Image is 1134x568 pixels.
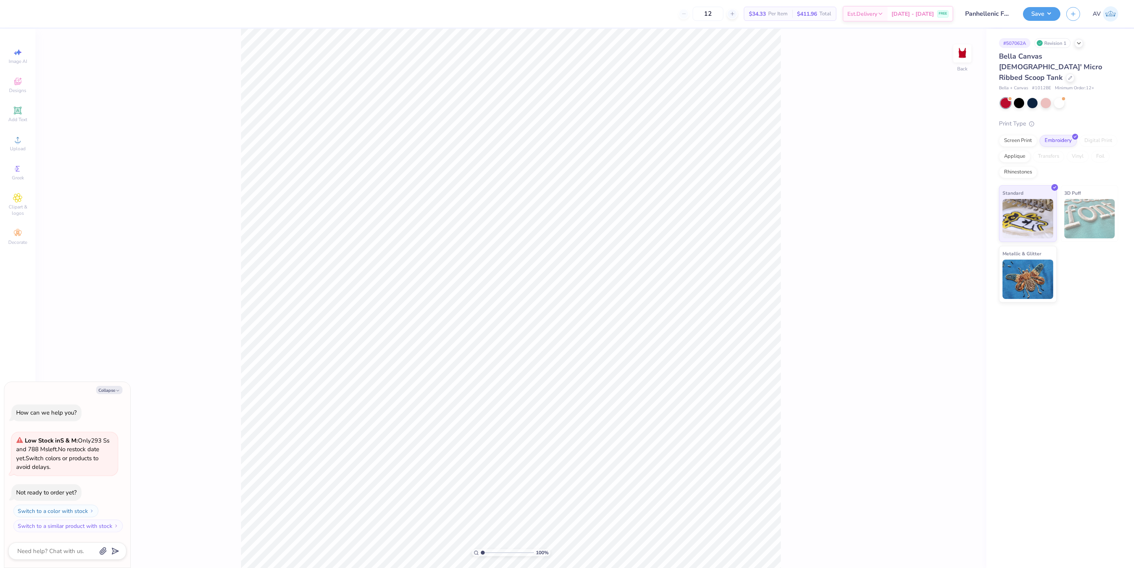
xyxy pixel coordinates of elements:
span: Bella Canvas [DEMOGRAPHIC_DATA]' Micro Ribbed Scoop Tank [999,52,1102,82]
input: Untitled Design [959,6,1017,22]
span: Add Text [8,116,27,123]
strong: Low Stock in S & M : [25,437,78,444]
img: Metallic & Glitter [1002,260,1053,299]
div: Embroidery [1039,135,1077,147]
img: Back [954,46,970,61]
span: Total [819,10,831,18]
div: Vinyl [1067,151,1089,162]
div: Back [957,65,967,72]
div: Applique [999,151,1030,162]
span: Image AI [9,58,27,65]
span: FREE [939,11,947,17]
span: Minimum Order: 12 + [1055,85,1094,92]
a: AV [1093,6,1118,22]
img: Switch to a similar product with stock [114,524,119,528]
img: Aargy Velasco [1103,6,1118,22]
span: Designs [9,87,26,94]
button: Switch to a color with stock [13,505,98,517]
img: 3D Puff [1064,199,1115,238]
span: Per Item [768,10,787,18]
button: Switch to a similar product with stock [13,520,123,532]
span: Est. Delivery [847,10,877,18]
button: Save [1023,7,1060,21]
div: Digital Print [1079,135,1117,147]
span: # 1012BE [1032,85,1051,92]
span: Upload [10,146,26,152]
img: Switch to a color with stock [89,509,94,513]
div: # 507062A [999,38,1030,48]
span: 3D Puff [1064,189,1081,197]
div: Print Type [999,119,1118,128]
button: Collapse [96,386,122,394]
span: Standard [1002,189,1023,197]
div: Revision 1 [1034,38,1071,48]
span: Metallic & Glitter [1002,249,1041,258]
span: Decorate [8,239,27,245]
img: Standard [1002,199,1053,238]
span: $411.96 [797,10,817,18]
span: Bella + Canvas [999,85,1028,92]
span: [DATE] - [DATE] [891,10,934,18]
div: Rhinestones [999,166,1037,178]
span: Only 293 Ss and 788 Ms left. Switch colors or products to avoid delays. [16,437,109,471]
div: Transfers [1033,151,1064,162]
span: $34.33 [749,10,766,18]
div: Foil [1091,151,1110,162]
span: No restock date yet. [16,445,99,462]
span: AV [1093,9,1101,18]
div: Screen Print [999,135,1037,147]
input: – – [693,7,723,21]
div: How can we help you? [16,409,77,417]
span: 100 % [536,549,548,556]
span: Greek [12,175,24,181]
span: Clipart & logos [4,204,31,216]
div: Not ready to order yet? [16,489,77,496]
